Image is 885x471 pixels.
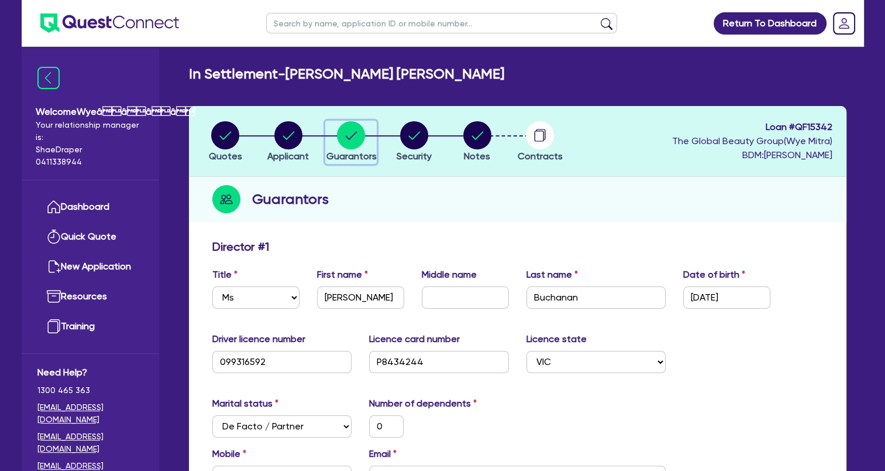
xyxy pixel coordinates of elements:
button: Applicant [267,121,309,164]
span: Need Help? [37,366,143,380]
span: Security [397,151,432,162]
button: Contracts [517,121,563,164]
img: icon-menu-close [37,67,60,89]
span: Quotes [209,151,242,162]
a: Return To Dashboard [714,12,827,35]
a: Resources [37,282,143,312]
img: resources [47,289,61,303]
span: Loan # QF15342 [672,120,832,134]
a: Dashboard [37,192,143,222]
label: Date of birth [683,268,745,282]
button: Quotes [208,121,243,164]
img: step-icon [212,185,240,213]
label: Number of dependents [369,397,477,411]
img: new-application [47,260,61,274]
span: Guarantors [326,151,376,162]
span: Applicant [267,151,309,162]
label: Last name [526,268,578,282]
a: Training [37,312,143,342]
span: The Global Beauty Group ( Wye​​​​ Mitra ) [672,135,832,146]
img: quest-connect-logo-blue [40,13,179,33]
label: Driver licence number [212,332,305,346]
button: Notes [463,121,492,164]
span: Notes [464,151,490,162]
label: Email [369,447,397,461]
span: 1300 465 363 [37,384,143,397]
h2: Guarantors [252,189,329,210]
label: Licence card number [369,332,460,346]
a: Dropdown toggle [829,8,859,39]
label: Title [212,268,237,282]
span: BDM: [PERSON_NAME] [672,148,832,162]
label: Marital status [212,397,278,411]
label: First name [317,268,368,282]
span: Welcome Wyeââââ [36,105,145,119]
button: Security [396,121,432,164]
a: Quick Quote [37,222,143,252]
a: New Application [37,252,143,282]
span: Contracts [518,151,563,162]
a: [EMAIL_ADDRESS][DOMAIN_NAME] [37,401,143,426]
label: Licence state [526,332,587,346]
span: Your relationship manager is: Shae Draper 0411338944 [36,119,145,168]
button: Guarantors [325,121,377,164]
label: Middle name [422,268,477,282]
h3: Director # 1 [212,240,269,254]
label: Mobile [212,447,246,461]
h2: In Settlement - [PERSON_NAME] [PERSON_NAME] [189,66,504,83]
a: [EMAIL_ADDRESS][DOMAIN_NAME] [37,431,143,455]
input: DD / MM / YYYY [683,286,770,309]
input: Search by name, application ID or mobile number... [266,13,617,33]
img: training [47,319,61,333]
img: quick-quote [47,230,61,244]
